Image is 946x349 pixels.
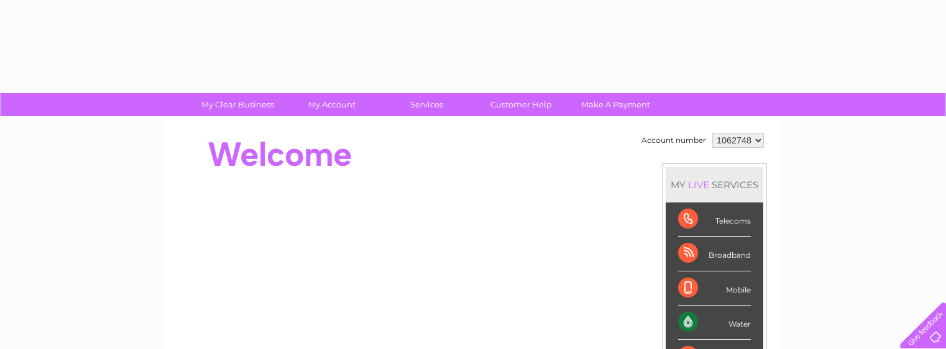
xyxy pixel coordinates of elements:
[678,237,751,271] div: Broadband
[666,167,763,202] div: MY SERVICES
[470,93,572,116] a: Customer Help
[281,93,383,116] a: My Account
[186,93,289,116] a: My Clear Business
[375,93,478,116] a: Services
[678,271,751,306] div: Mobile
[686,179,712,191] div: LIVE
[678,306,751,340] div: Water
[678,202,751,237] div: Telecoms
[638,130,709,151] td: Account number
[564,93,667,116] a: Make A Payment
